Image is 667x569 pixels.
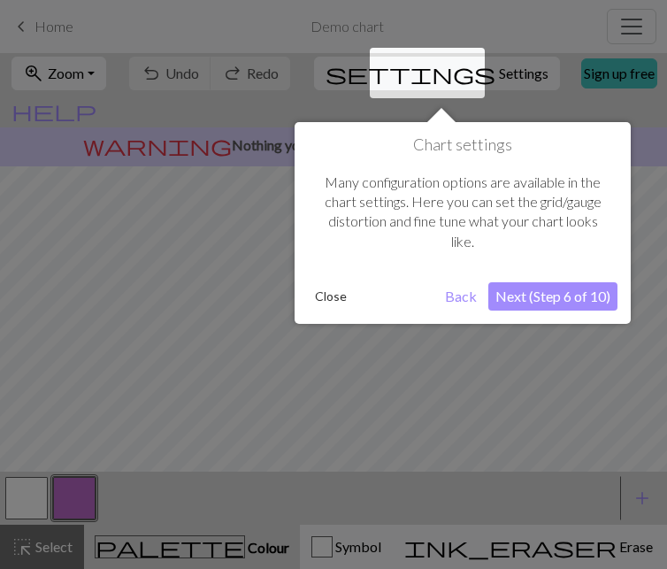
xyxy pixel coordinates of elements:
[308,135,617,155] h1: Chart settings
[308,155,617,270] div: Many configuration options are available in the chart settings. Here you can set the grid/gauge d...
[438,282,484,311] button: Back
[488,282,617,311] button: Next (Step 6 of 10)
[295,122,631,324] div: Chart settings
[308,283,354,310] button: Close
